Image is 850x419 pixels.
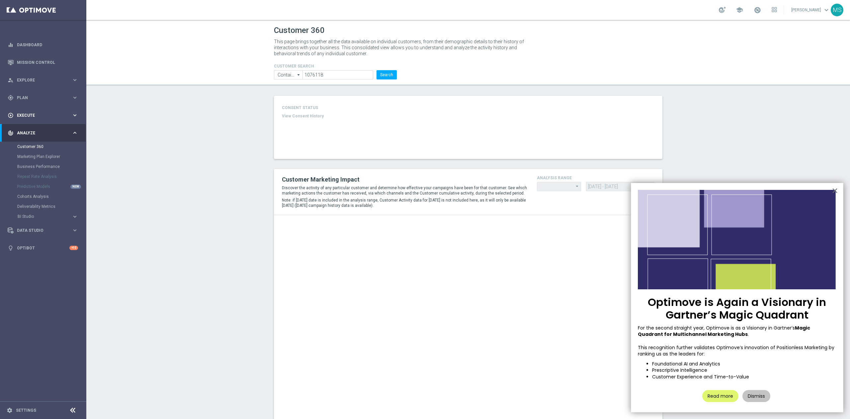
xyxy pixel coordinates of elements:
div: Explore [8,77,72,83]
a: Mission Control [17,54,78,71]
p: Note: if [DATE] date is included in the analysis range, Customer Activity data for [DATE] is not ... [282,198,527,208]
input: Enter CID, Email, name or phone [302,70,373,79]
div: Dashboard [8,36,78,54]
div: +10 [69,246,78,250]
span: Analyze [17,131,72,135]
a: Dashboard [17,36,78,54]
span: Explore [17,78,72,82]
a: [PERSON_NAME] [791,5,831,15]
button: Read more [702,390,738,402]
i: keyboard_arrow_right [72,227,78,233]
i: track_changes [8,130,14,136]
button: Search [377,70,397,79]
span: BI Studio [18,214,65,218]
p: This recognition further validates Optimove’s innovation of Positionless Marketing by ranking us ... [638,345,836,357]
div: Repeat Rate Analysis [17,172,86,182]
i: keyboard_arrow_right [72,213,78,220]
div: Mission Control [8,54,78,71]
h4: analysis range [537,176,654,180]
span: Data Studio [17,228,72,232]
button: Dismiss [742,390,770,402]
i: lightbulb [8,245,14,251]
i: gps_fixed [8,95,14,101]
div: MS [831,4,843,16]
input: Contains [274,70,302,79]
p: Discover the activity of any particular customer and determine how effective your campaigns have ... [282,185,527,196]
div: Cohorts Analysis [17,192,86,202]
i: person_search [8,77,14,83]
div: Predictive Models [17,182,86,192]
span: Execute [17,113,72,117]
h4: CONSENT STATUS [282,105,360,110]
div: BI Studio [18,214,72,218]
h1: Customer 360 [274,26,662,35]
button: Close [832,185,838,196]
div: Execute [8,112,72,118]
div: Marketing Plan Explorer [17,152,86,162]
i: arrow_drop_down [296,70,302,79]
i: keyboard_arrow_right [72,77,78,83]
i: keyboard_arrow_right [72,112,78,118]
h4: CUSTOMER SEARCH [274,64,397,69]
div: Data Studio [8,227,72,233]
a: Settings [16,408,36,412]
strong: Magic Quadrant for Multichannel Marketing Hubs [638,325,811,338]
a: Business Performance [17,164,69,169]
i: play_circle_outline [8,112,14,118]
div: Analyze [8,130,72,136]
div: Customer 360 [17,142,86,152]
p: Optimove is Again a Visionary in Gartner’s Magic Quadrant [638,296,836,322]
i: keyboard_arrow_right [72,130,78,136]
a: Optibot [17,239,69,257]
div: Optibot [8,239,78,257]
span: Plan [17,96,72,100]
li: Prescriptive Intelligence [652,367,836,374]
a: Cohorts Analysis [17,194,69,199]
p: This page brings together all the data available on individual customers, from their demographic ... [274,39,530,57]
span: school [736,6,743,14]
h2: Customer Marketing Impact [282,176,527,184]
a: Deliverability Metrics [17,204,69,209]
div: Business Performance [17,162,86,172]
span: For the second straight year, Optimove is as a Visionary in Gartner’s [638,325,795,331]
a: Customer 360 [17,144,69,149]
span: . [748,331,749,338]
i: keyboard_arrow_right [72,94,78,101]
li: Customer Experience and Time-to-Value [652,374,836,380]
div: NEW [70,185,81,189]
button: View Consent History [282,113,324,119]
i: arrow_drop_down [574,182,581,191]
a: Marketing Plan Explorer [17,154,69,159]
div: Plan [8,95,72,101]
i: settings [7,407,13,413]
div: BI Studio [17,211,86,221]
span: keyboard_arrow_down [823,6,830,14]
li: Foundational AI and Analytics [652,361,836,367]
div: Deliverability Metrics [17,202,86,211]
i: equalizer [8,42,14,48]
